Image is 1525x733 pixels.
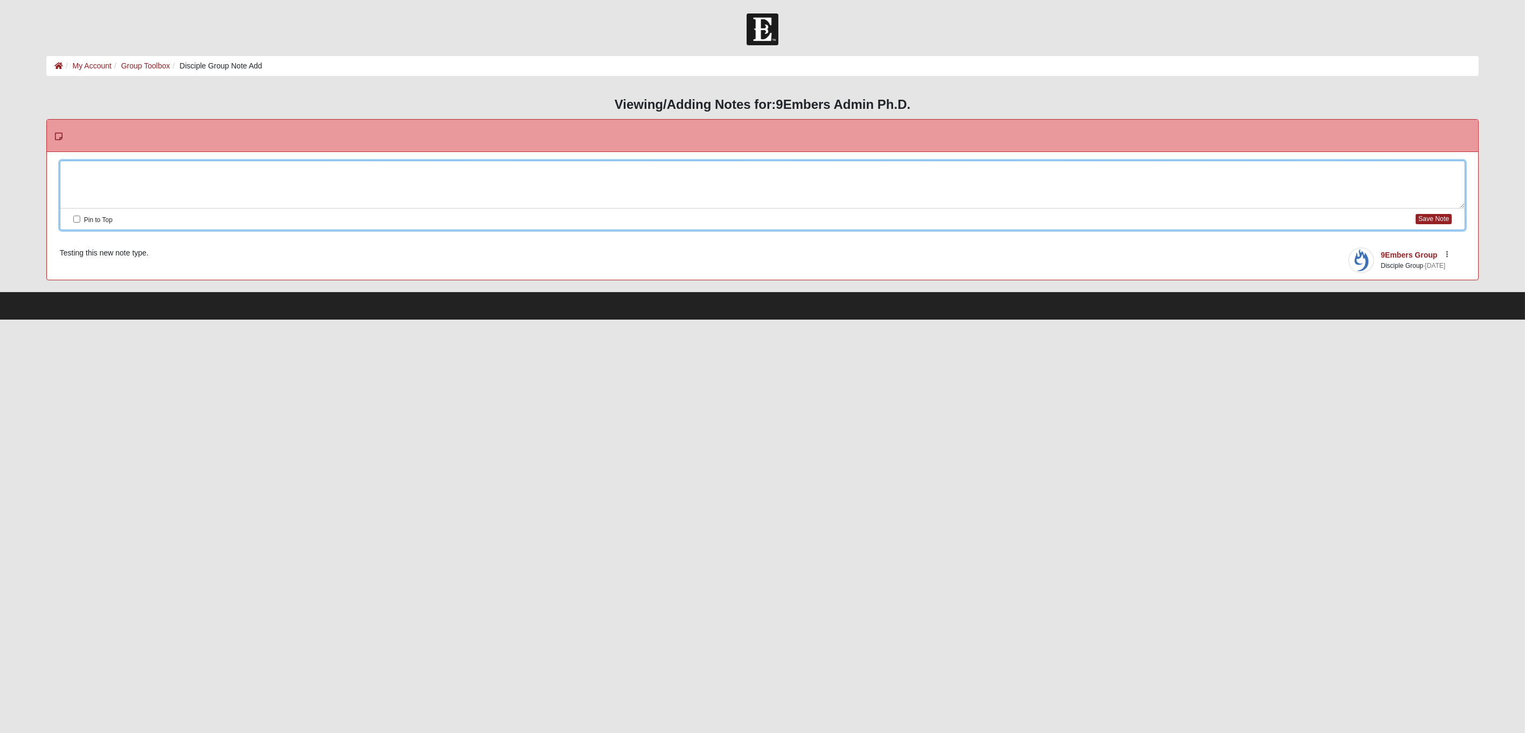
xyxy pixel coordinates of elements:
[84,216,113,224] span: Pin to Top
[73,61,112,70] a: My Account
[46,97,1479,113] h3: Viewing/Adding Notes for:
[1416,214,1452,224] button: Save Note
[1381,262,1423,269] span: Disciple Group
[170,60,262,72] li: Disciple Group Note Add
[1381,262,1425,269] span: ·
[73,216,80,223] input: Pin to Top
[776,97,910,112] strong: 9Embers Admin Ph.D.
[121,61,170,70] a: Group Toolbox
[60,247,1465,259] div: Testing this new note type.
[1425,261,1445,271] a: [DATE]
[1381,251,1437,259] a: 9Embers Group
[1348,247,1374,273] img: 9Embers Group
[747,13,778,45] img: Church of Eleven22 Logo
[1425,262,1445,269] time: September 10, 2025, 2:49 PM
